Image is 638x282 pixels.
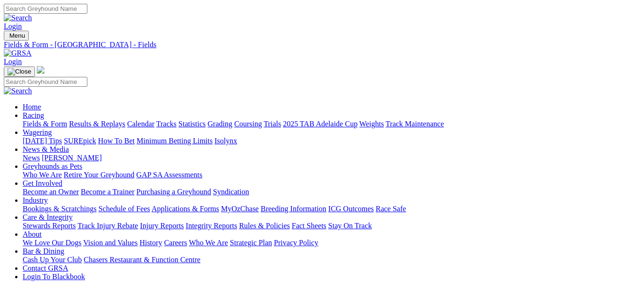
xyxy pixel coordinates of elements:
a: Track Injury Rebate [77,222,138,230]
input: Search [4,77,87,87]
a: Calendar [127,120,154,128]
a: Become an Owner [23,188,79,196]
a: Who We Are [189,239,228,247]
div: Racing [23,120,634,128]
img: Search [4,14,32,22]
a: ICG Outcomes [328,205,374,213]
img: Close [8,68,31,75]
a: We Love Our Dogs [23,239,81,247]
div: Wagering [23,137,634,145]
a: Stay On Track [328,222,372,230]
a: Schedule of Fees [98,205,150,213]
a: Applications & Forms [152,205,219,213]
a: Syndication [213,188,249,196]
a: Fields & Form - [GEOGRAPHIC_DATA] - Fields [4,41,634,49]
a: Injury Reports [140,222,184,230]
a: Home [23,103,41,111]
a: Who We Are [23,171,62,179]
a: Strategic Plan [230,239,272,247]
a: Chasers Restaurant & Function Centre [84,256,200,264]
a: Privacy Policy [274,239,318,247]
a: SUREpick [64,137,96,145]
a: Breeding Information [261,205,326,213]
div: Bar & Dining [23,256,634,264]
a: Trials [264,120,281,128]
a: Results & Replays [69,120,125,128]
a: Tracks [156,120,177,128]
a: Track Maintenance [386,120,444,128]
a: Weights [359,120,384,128]
div: Greyhounds as Pets [23,171,634,179]
a: History [139,239,162,247]
a: Stewards Reports [23,222,76,230]
a: Login [4,58,22,66]
a: [PERSON_NAME] [42,154,102,162]
div: Get Involved [23,188,634,196]
a: Contact GRSA [23,264,68,272]
a: Minimum Betting Limits [136,137,213,145]
a: Become a Trainer [81,188,135,196]
a: About [23,230,42,238]
a: Racing [23,111,44,119]
a: Vision and Values [83,239,137,247]
a: Cash Up Your Club [23,256,82,264]
a: Isolynx [214,137,237,145]
a: Grading [208,120,232,128]
a: GAP SA Assessments [136,171,203,179]
a: Greyhounds as Pets [23,162,82,170]
a: MyOzChase [221,205,259,213]
span: Menu [9,32,25,39]
a: News [23,154,40,162]
a: Race Safe [375,205,406,213]
a: Careers [164,239,187,247]
a: Bar & Dining [23,247,64,255]
div: Industry [23,205,634,213]
a: [DATE] Tips [23,137,62,145]
a: Fact Sheets [292,222,326,230]
div: About [23,239,634,247]
a: Rules & Policies [239,222,290,230]
button: Toggle navigation [4,66,35,77]
a: Retire Your Greyhound [64,171,135,179]
a: Bookings & Scratchings [23,205,96,213]
a: How To Bet [98,137,135,145]
a: Login [4,22,22,30]
a: Coursing [234,120,262,128]
div: News & Media [23,154,634,162]
a: Purchasing a Greyhound [136,188,211,196]
button: Toggle navigation [4,31,29,41]
a: Fields & Form [23,120,67,128]
a: Wagering [23,128,52,136]
a: Statistics [179,120,206,128]
input: Search [4,4,87,14]
a: News & Media [23,145,69,153]
a: 2025 TAB Adelaide Cup [283,120,357,128]
a: Care & Integrity [23,213,73,221]
div: Care & Integrity [23,222,634,230]
a: Industry [23,196,48,204]
a: Integrity Reports [186,222,237,230]
img: Search [4,87,32,95]
a: Get Involved [23,179,62,187]
a: Login To Blackbook [23,273,85,281]
img: GRSA [4,49,32,58]
img: logo-grsa-white.png [37,66,44,74]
